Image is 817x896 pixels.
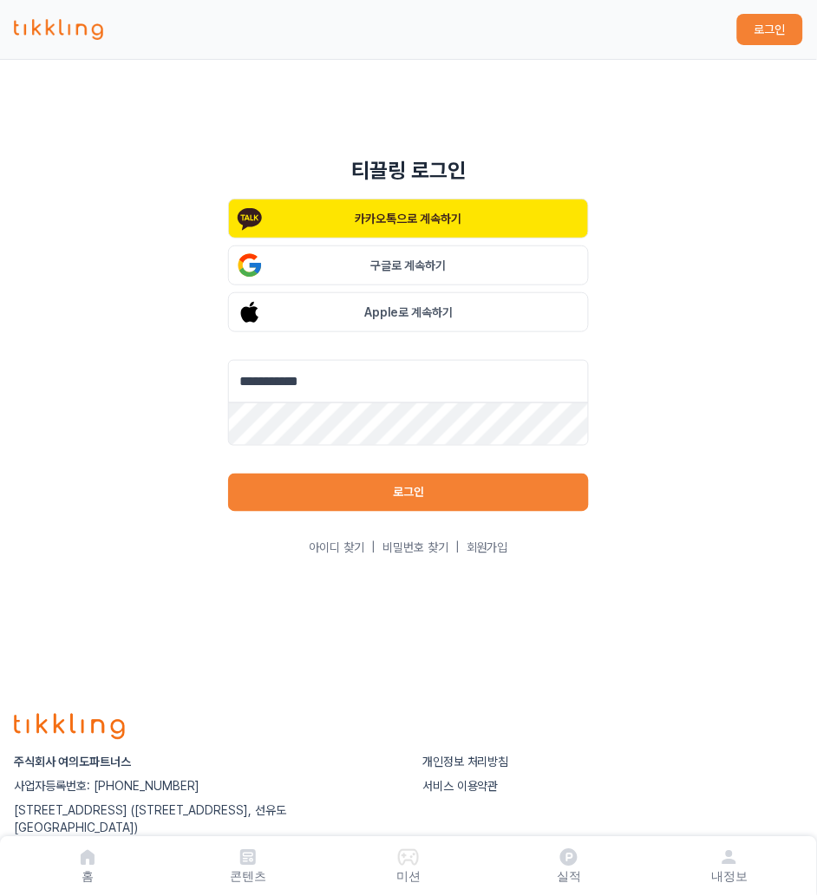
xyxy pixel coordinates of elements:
button: 로그인 [737,14,803,45]
a: 서비스 이용약관 [422,780,499,794]
p: 미션 [396,868,421,886]
button: 로그인 [228,474,589,512]
h1: 티끌링 로그인 [351,157,466,185]
span: | [455,540,460,557]
img: 티끌링 [14,19,103,40]
img: 미션 [398,847,419,868]
p: 카카오톡으로 계속하기 [356,210,462,227]
span: | [371,540,376,557]
button: 미션 [328,844,488,889]
p: 사업자등록번호: [PHONE_NUMBER] [14,778,395,795]
button: 구글로 계속하기 [228,245,589,285]
a: 아이디 찾기 [309,540,364,557]
p: 콘텐츠 [230,868,266,886]
img: logo [14,714,125,740]
button: Apple로 계속하기 [228,292,589,332]
p: 내정보 [711,868,748,886]
a: 비밀번호 찾기 [382,540,448,557]
p: 홈 [82,868,94,886]
a: 홈 [7,844,167,889]
a: 회원가입 [467,540,508,557]
p: [STREET_ADDRESS] ([STREET_ADDRESS], 선유도 [GEOGRAPHIC_DATA]) [14,802,395,837]
p: 주식회사 여의도파트너스 [14,754,395,771]
button: 카카오톡으로 계속하기 [228,199,589,239]
a: 콘텐츠 [167,844,328,889]
a: 실적 [489,844,650,889]
p: 실적 [557,868,581,886]
a: 내정보 [650,844,810,889]
a: 개인정보 처리방침 [422,755,509,769]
